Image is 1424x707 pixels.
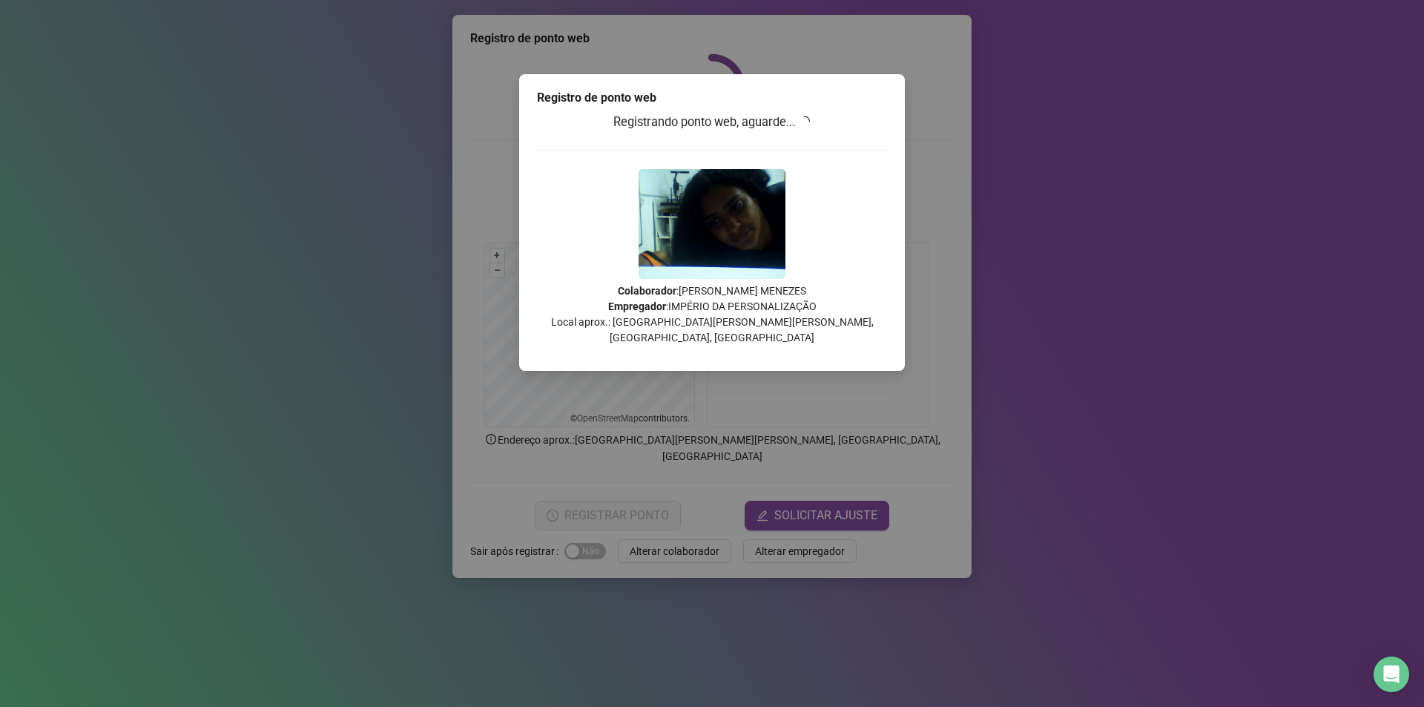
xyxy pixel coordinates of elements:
[537,89,887,107] div: Registro de ponto web
[797,114,813,130] span: loading
[608,300,666,312] strong: Empregador
[1374,657,1409,692] div: Open Intercom Messenger
[537,113,887,132] h3: Registrando ponto web, aguarde...
[537,283,887,346] p: : [PERSON_NAME] MENEZES : IMPÉRIO DA PERSONALIZAÇÃO Local aprox.: [GEOGRAPHIC_DATA][PERSON_NAME][...
[639,169,785,279] img: Z
[618,285,676,297] strong: Colaborador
